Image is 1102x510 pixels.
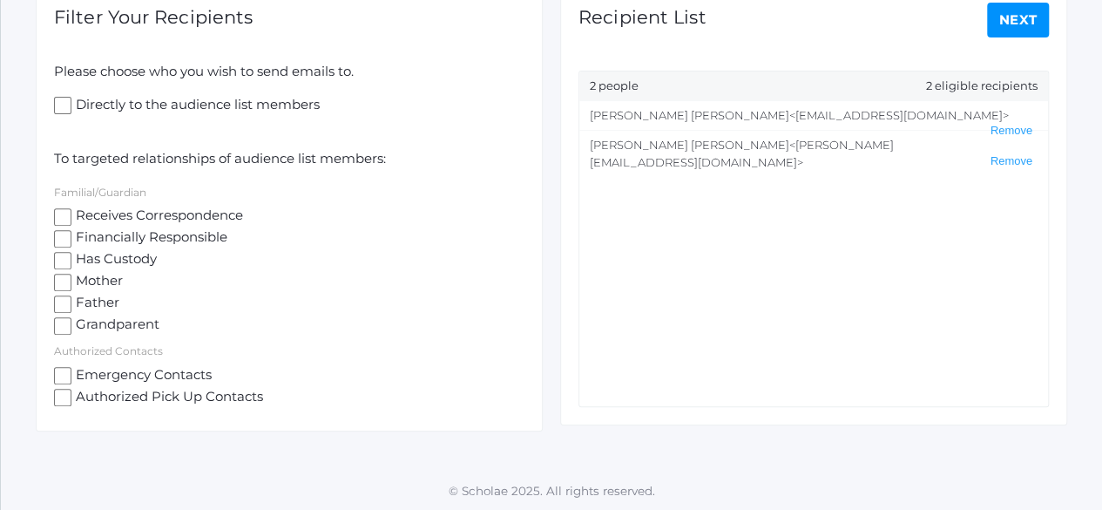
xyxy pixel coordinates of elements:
span: [PERSON_NAME] [PERSON_NAME] [590,108,789,122]
input: Directly to the audience list members [54,97,71,114]
label: Authorized Contacts [54,344,163,357]
p: © Scholae 2025. All rights reserved. [1,482,1102,500]
input: Receives Correspondence [54,208,71,226]
span: <[EMAIL_ADDRESS][DOMAIN_NAME]> [789,108,1009,122]
a: Next [987,3,1050,37]
input: Has Custody [54,252,71,269]
span: Financially Responsible [71,228,227,249]
span: Mother [71,271,123,293]
span: Receives Correspondence [71,206,243,228]
input: Emergency Contacts [54,367,71,384]
span: 2 eligible recipients [926,78,1038,95]
span: [PERSON_NAME] [PERSON_NAME] [590,138,789,152]
div: 2 people [579,71,1048,101]
input: Financially Responsible [54,230,71,248]
span: <[PERSON_NAME][EMAIL_ADDRESS][DOMAIN_NAME]> [590,138,894,169]
span: Emergency Contacts [71,365,212,387]
p: Please choose who you wish to send emails to. [54,62,524,82]
input: Grandparent [54,317,71,335]
span: Authorized Pick Up Contacts [71,387,263,409]
p: To targeted relationships of audience list members: [54,149,524,169]
input: Mother [54,274,71,291]
h1: Filter Your Recipients [54,7,253,27]
input: Father [54,296,71,313]
label: Familial/Guardian [54,186,146,199]
span: Has Custody [71,249,157,271]
button: Remove [985,154,1038,169]
input: Authorized Pick Up Contacts [54,389,71,406]
h1: Recipient List [578,7,706,27]
span: Directly to the audience list members [71,95,320,117]
button: Remove [985,124,1038,139]
span: Grandparent [71,315,159,337]
span: Father [71,293,119,315]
